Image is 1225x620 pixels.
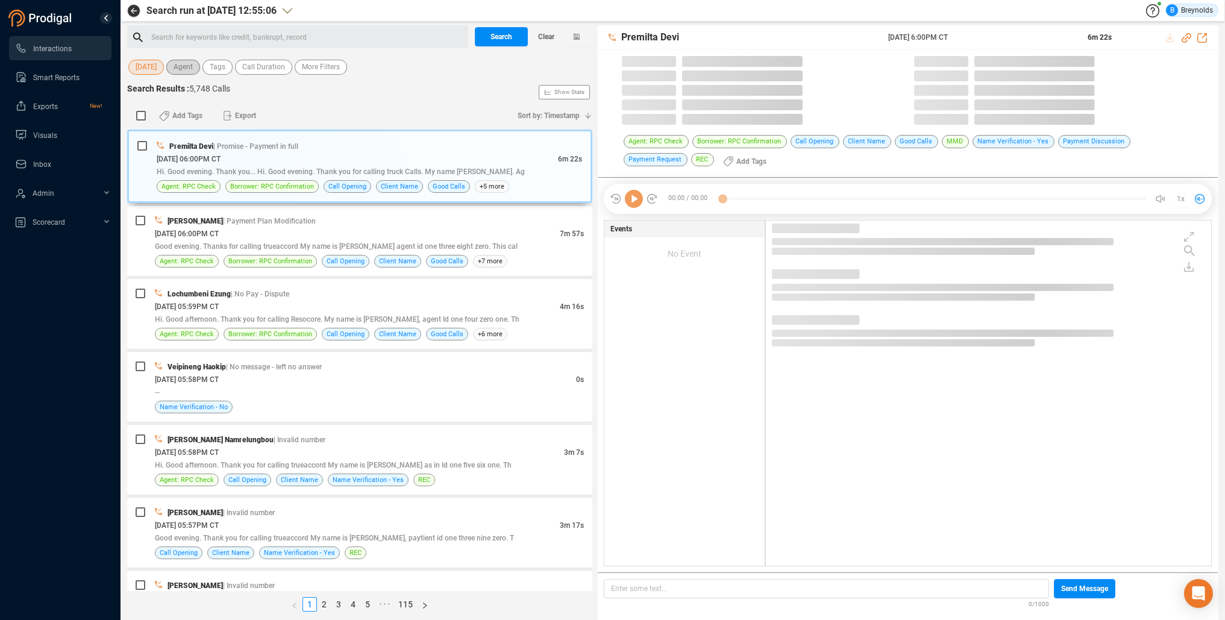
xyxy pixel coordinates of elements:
button: Agent [166,60,200,75]
span: 3m 7s [564,448,584,457]
span: Borrower: RPC Confirmation [228,255,312,267]
span: Borrower: RPC Confirmation [230,181,314,192]
li: Exports [9,94,111,118]
span: Premilta Devi [169,142,213,151]
span: [PERSON_NAME] [168,581,223,590]
span: Client Name [379,328,416,340]
span: Show Stats [554,20,584,164]
img: prodigal-logo [8,10,75,27]
button: Send Message [1054,579,1115,598]
span: +7 more [473,255,507,268]
span: Good Calls [895,135,938,148]
span: Call Opening [160,547,198,559]
span: | Invalid number [223,509,275,517]
a: Visuals [15,123,102,147]
span: [DATE] 05:58PM CT [155,448,219,457]
span: Name Verification - Yes [264,547,335,559]
span: Good Calls [431,255,463,267]
div: Lochumbeni Ezung| No Pay - Dispute[DATE] 05:59PM CT4m 16sHi. Good afternoon. Thank you for callin... [127,279,592,349]
button: 1x [1172,190,1189,207]
span: [PERSON_NAME] [168,217,223,225]
button: More Filters [295,60,347,75]
span: Client Name [379,255,416,267]
span: Payment Request [624,153,688,166]
button: Clear [528,27,564,46]
a: 3 [332,598,345,611]
span: Call Duration [242,60,285,75]
div: [PERSON_NAME]| Invalid number[DATE] 05:57PM CT3m 17sGood evening. Thank you for calling trueaccor... [127,498,592,568]
button: [DATE] [128,60,164,75]
span: Good Calls [431,328,463,340]
span: +5 more [475,180,509,193]
li: Previous Page [287,597,302,612]
span: REC [349,547,362,559]
span: Sort by: Timestamp [518,106,580,125]
li: 5 [360,597,375,612]
li: Next Page [417,597,433,612]
span: | No message - left no answer [226,363,322,371]
span: Search [490,27,512,46]
button: Call Duration [235,60,292,75]
span: Inbox [33,160,51,169]
div: Premilta Devi| Promise - Payment in full[DATE] 06:00PM CT6m 22sHi. Good evening. Thank you... Hi.... [127,130,592,203]
button: Search [475,27,528,46]
span: More Filters [302,60,340,75]
span: 4m 16s [560,302,584,311]
span: 3m 17s [560,521,584,530]
button: Tags [202,60,233,75]
span: | Invalid number [274,436,325,444]
span: Veipineng Haokip [168,363,226,371]
span: Export [235,106,256,125]
li: Smart Reports [9,65,111,89]
span: Agent: RPC Check [624,135,689,148]
span: Call Opening [791,135,839,148]
span: Call Opening [328,181,366,192]
span: [DATE] 05:59PM CT [155,302,219,311]
li: Interactions [9,36,111,60]
a: 4 [346,598,360,611]
span: Tags [210,60,225,75]
a: 5 [361,598,374,611]
button: right [417,597,433,612]
span: Add Tags [736,152,766,171]
button: Export [216,106,263,125]
span: 00:00 / 00:00 [658,190,722,208]
span: Borrower: RPC Confirmation [692,135,787,148]
span: Call Opening [228,474,266,486]
span: | Promise - Payment in full [213,142,298,151]
span: | Invalid number [223,581,275,590]
span: Agent: RPC Check [160,474,214,486]
span: | No Pay - Dispute [231,290,289,298]
span: REC [691,153,714,166]
span: Good evening. Thanks for calling trueaccord My name is [PERSON_NAME] agent id one three eight zer... [155,242,518,251]
li: 4 [346,597,360,612]
a: 1 [303,598,316,611]
span: Clear [538,27,554,46]
div: [PERSON_NAME] Namrelungbou| Invalid number[DATE] 05:58PM CT3m 7sHi. Good afternoon. Thank you for... [127,425,592,495]
span: Visuals [33,131,57,140]
span: Events [610,224,632,234]
span: Hi. Good evening. Thank you... Hi. Good evening. Thank you for calling truck Calls. My name [PERS... [157,168,525,176]
span: Call Opening [327,255,365,267]
span: 0s [576,375,584,384]
li: 3 [331,597,346,612]
span: [DATE] 6:00PM CT [888,32,1073,43]
span: Exports [33,102,58,111]
span: Hi. Good afternoon. Thank you for calling Resocore. My name is [PERSON_NAME], agent Id one four z... [155,315,519,324]
li: Visuals [9,123,111,147]
span: Scorecard [33,218,65,227]
li: 115 [394,597,417,612]
span: [DATE] 06:00PM CT [155,230,219,238]
span: Add Tags [172,106,202,125]
span: +6 more [473,328,507,340]
span: Hi. Good afternoon. Thank you for calling trueaccord My name is [PERSON_NAME] as in Id one five s... [155,461,512,469]
button: Add Tags [716,152,774,171]
span: Admin [33,189,54,198]
a: 115 [395,598,416,611]
span: Agent: RPC Check [160,328,214,340]
span: right [421,602,428,609]
span: 1x [1177,189,1185,208]
span: MMD [942,135,969,148]
span: Premilta Devi [621,30,886,45]
li: 2 [317,597,331,612]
